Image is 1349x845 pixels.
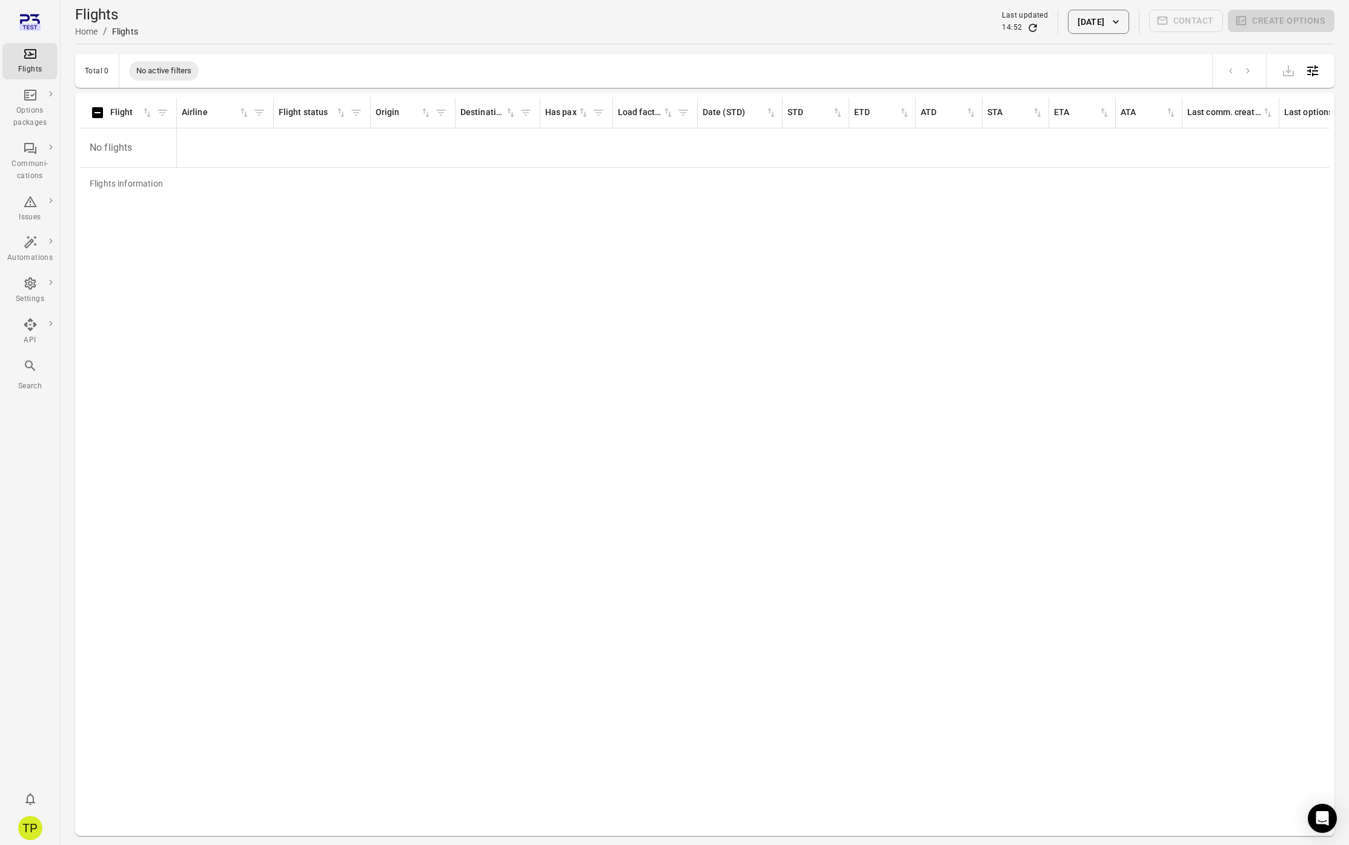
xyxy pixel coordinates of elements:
[2,355,58,396] button: Search
[7,105,53,129] div: Options packages
[1054,106,1098,119] div: ETA
[854,106,910,119] div: Sort by ETD in ascending order
[2,84,58,133] a: Options packages
[85,67,109,75] div: Total 0
[1068,10,1129,34] button: [DATE]
[7,211,53,224] div: Issues
[1228,10,1334,34] span: Please make a selection to create an option package
[854,106,898,119] div: ETD
[2,231,58,268] a: Automations
[460,106,505,119] div: Destination
[674,104,692,122] button: Filter by load factor
[787,106,844,119] div: Sort by STD in ascending order
[1187,106,1262,119] div: Last comm. created
[376,106,432,119] span: Origin
[2,138,58,186] a: Communi-cations
[250,104,268,122] button: Filter by airline
[545,106,589,119] div: Sort by has pax in ascending order
[129,65,199,77] span: No active filters
[1308,804,1337,833] div: Open Intercom Messenger
[1187,106,1274,119] div: Sort by last communication created in ascending order
[110,106,153,119] div: Sort by flight in ascending order
[921,106,977,119] span: ATD
[921,106,977,119] div: Sort by ATD in ascending order
[1121,106,1177,119] div: Sort by ATA in ascending order
[787,106,832,119] div: STD
[7,380,53,393] div: Search
[589,104,608,122] button: Filter by has pax
[1002,10,1048,22] div: Last updated
[787,106,844,119] span: STD
[182,106,238,119] div: Airline
[110,106,153,119] span: Flight
[703,106,777,119] div: Sort by date (STD) in ascending order
[7,158,53,182] div: Communi-cations
[460,106,517,119] div: Sort by destination in ascending order
[618,106,662,119] div: Load factor
[110,106,141,119] div: Flight
[1027,22,1039,34] button: Refresh data
[279,106,347,119] div: Sort by flight status in ascending order
[347,104,365,122] button: Filter by flight status
[75,24,138,39] nav: Breadcrumbs
[987,106,1044,119] span: STA
[75,5,138,24] h1: Flights
[921,106,965,119] div: ATD
[7,252,53,264] div: Automations
[517,104,535,122] button: Filter by destination
[182,106,250,119] div: Sort by airline in ascending order
[1002,22,1022,34] div: 14:52
[1222,63,1256,79] nav: pagination navigation
[1301,59,1325,83] button: Open table configuration
[182,106,250,119] span: Airline
[18,816,42,840] div: TP
[376,106,420,119] div: Origin
[432,104,450,122] button: Filter by origin
[1187,106,1274,119] span: Last comm. created
[703,106,777,119] span: Date (STD)
[1054,106,1110,119] div: Sort by ETA in ascending order
[279,106,347,119] span: Flight status
[2,314,58,350] a: API
[854,106,910,119] span: ETD
[2,43,58,79] a: Flights
[75,27,98,36] a: Home
[103,24,107,39] li: /
[618,106,674,119] div: Sort by load factor in ascending order
[987,106,1044,119] div: Sort by STA in ascending order
[18,787,42,811] button: Notifications
[376,106,432,119] div: Sort by origin in ascending order
[1149,10,1224,34] span: Please make a selection to create communications
[987,106,1032,119] div: STA
[545,106,589,119] span: Has pax
[7,64,53,76] div: Flights
[460,106,517,119] span: Destination
[2,191,58,227] a: Issues
[112,25,138,38] div: Flights
[618,106,674,119] span: Load factor
[545,106,577,119] div: Has pax
[13,811,47,845] button: Tómas Páll Máté
[2,273,58,309] a: Settings
[279,106,335,119] div: Flight status
[80,168,173,199] div: Flights information
[1121,106,1177,119] span: ATA
[703,106,765,119] div: Date (STD)
[1054,106,1110,119] span: ETA
[153,104,171,122] button: Filter by flight
[1276,64,1301,76] span: Please make a selection to export
[1121,106,1165,119] div: ATA
[85,131,171,165] p: No flights
[7,334,53,346] div: API
[7,293,53,305] div: Settings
